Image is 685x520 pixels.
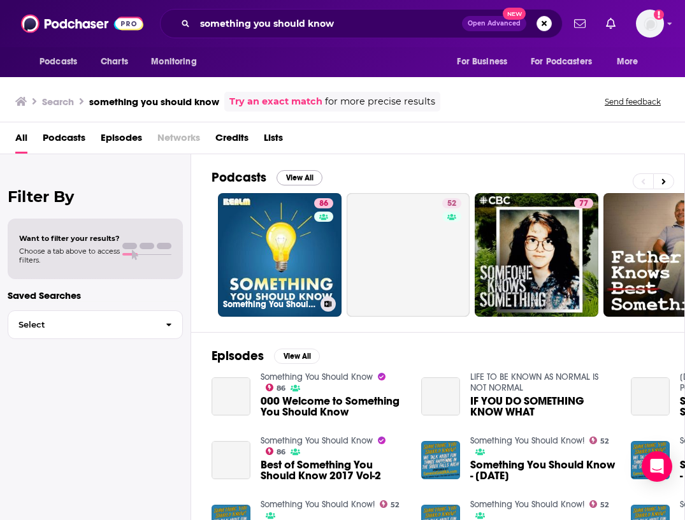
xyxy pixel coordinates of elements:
[151,53,196,71] span: Monitoring
[457,53,507,71] span: For Business
[600,438,609,444] span: 52
[380,500,400,508] a: 52
[42,96,74,108] h3: Search
[636,10,664,38] img: User Profile
[574,198,593,208] a: 77
[266,447,286,455] a: 86
[261,499,375,510] a: Something You Should Know!
[261,459,406,481] a: Best of Something You Should Know 2017 Vol-2
[277,449,285,455] span: 86
[314,198,333,208] a: 86
[212,377,250,416] a: 000 Welcome to Something You Should Know
[608,50,654,74] button: open menu
[470,459,616,481] span: Something You Should Know - [DATE]
[19,247,120,264] span: Choose a tab above to access filters.
[229,94,322,109] a: Try an exact match
[261,372,373,382] a: Something You Should Know
[40,53,77,71] span: Podcasts
[325,94,435,109] span: for more precise results
[31,50,94,74] button: open menu
[277,386,285,391] span: 86
[212,170,266,185] h2: Podcasts
[470,435,584,446] a: Something You Should Know!
[631,441,670,480] img: Something You Should Know - Apr 01
[589,437,609,444] a: 52
[218,193,342,317] a: 86Something You Should Know
[261,396,406,417] a: 000 Welcome to Something You Should Know
[15,127,27,154] a: All
[391,502,399,508] span: 52
[654,10,664,20] svg: Add a profile image
[470,499,584,510] a: Something You Should Know!
[589,500,609,508] a: 52
[601,13,621,34] a: Show notifications dropdown
[642,451,672,482] div: Open Intercom Messenger
[503,8,526,20] span: New
[101,127,142,154] a: Episodes
[160,9,563,38] div: Search podcasts, credits, & more...
[601,96,665,107] button: Send feedback
[215,127,249,154] a: Credits
[8,187,183,206] h2: Filter By
[21,11,143,36] img: Podchaser - Follow, Share and Rate Podcasts
[347,193,470,317] a: 52
[195,13,462,34] input: Search podcasts, credits, & more...
[447,198,456,210] span: 52
[101,53,128,71] span: Charts
[157,127,200,154] span: Networks
[442,198,461,208] a: 52
[89,96,219,108] h3: something you should know
[470,459,616,481] a: Something You Should Know - Mar 29
[8,289,183,301] p: Saved Searches
[636,10,664,38] span: Logged in as AirwaveMedia
[142,50,213,74] button: open menu
[421,441,460,480] img: Something You Should Know - Mar 29
[470,396,616,417] a: IF YOU DO SOMETHING KNOW WHAT
[43,127,85,154] a: Podcasts
[523,50,610,74] button: open menu
[261,435,373,446] a: Something You Should Know
[212,170,322,185] a: PodcastsView All
[468,20,521,27] span: Open Advanced
[421,377,460,416] a: IF YOU DO SOMETHING KNOW WHAT
[274,349,320,364] button: View All
[636,10,664,38] button: Show profile menu
[212,348,320,364] a: EpisodesView All
[470,372,598,393] a: LIFE TO BE KNOWN AS NORMAL IS NOT NORMAL
[212,348,264,364] h2: Episodes
[277,170,322,185] button: View All
[531,53,592,71] span: For Podcasters
[19,234,120,243] span: Want to filter your results?
[462,16,526,31] button: Open AdvancedNew
[212,441,250,480] a: Best of Something You Should Know 2017 Vol-2
[266,384,286,391] a: 86
[8,321,155,329] span: Select
[475,193,598,317] a: 77
[319,198,328,210] span: 86
[8,310,183,339] button: Select
[92,50,136,74] a: Charts
[579,198,588,210] span: 77
[600,502,609,508] span: 52
[264,127,283,154] a: Lists
[223,299,315,310] h3: Something You Should Know
[617,53,638,71] span: More
[631,377,670,416] a: Show Something. Know Something.
[569,13,591,34] a: Show notifications dropdown
[448,50,523,74] button: open menu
